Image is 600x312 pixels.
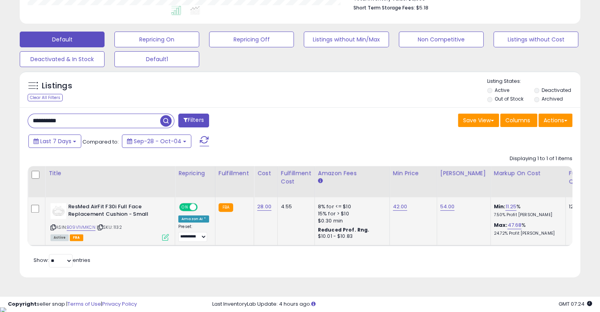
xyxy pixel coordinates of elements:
button: Last 7 Days [28,135,81,148]
div: % [494,203,559,218]
button: Non Competitive [399,32,484,47]
div: [PERSON_NAME] [440,169,487,177]
a: 47.68 [507,221,521,229]
div: Fulfillment [219,169,250,177]
span: 2025-10-12 07:24 GMT [559,300,592,308]
span: All listings currently available for purchase on Amazon [50,234,69,241]
div: Clear All Filters [28,94,63,101]
button: Default [20,32,105,47]
div: Markup on Cost [494,169,562,177]
div: 8% for <= $10 [318,203,383,210]
b: Reduced Prof. Rng. [318,226,370,233]
button: Repricing On [114,32,199,47]
button: Deactivated & In Stock [20,51,105,67]
a: 54.00 [440,203,455,211]
b: Short Term Storage Fees: [353,4,415,11]
div: Title [49,169,172,177]
span: ON [180,204,190,211]
a: B09V1VMKCN [67,224,95,231]
span: OFF [196,204,209,211]
div: Amazon Fees [318,169,386,177]
button: Actions [538,114,572,127]
span: FBA [70,234,83,241]
button: Listings without Cost [493,32,578,47]
div: Preset: [178,224,209,242]
b: ResMed AirFit F30i Full Face Replacement Cushion - Small [68,203,164,220]
span: Columns [505,116,530,124]
div: Min Price [393,169,434,177]
div: 15% for > $10 [318,210,383,217]
button: Columns [500,114,537,127]
div: $10.01 - $10.83 [318,233,383,240]
button: Save View [458,114,499,127]
div: Fulfillable Quantity [569,169,596,186]
div: 126 [569,203,593,210]
a: Terms of Use [67,300,101,308]
label: Active [495,87,509,93]
div: % [494,222,559,236]
p: 7.50% Profit [PERSON_NAME] [494,212,559,218]
a: Privacy Policy [102,300,137,308]
div: Repricing [178,169,212,177]
a: 11.25 [505,203,516,211]
b: Max: [494,221,508,229]
button: Default1 [114,51,199,67]
h5: Listings [42,80,72,92]
span: | SKU: 1132 [97,224,122,230]
button: Filters [178,114,209,127]
a: 42.00 [393,203,407,211]
small: Amazon Fees. [318,177,323,185]
span: Show: entries [34,256,90,264]
div: $0.30 min [318,217,383,224]
div: Fulfillment Cost [281,169,311,186]
div: Displaying 1 to 1 of 1 items [510,155,572,163]
label: Archived [541,95,563,102]
p: Listing States: [487,78,580,85]
strong: Copyright [8,300,37,308]
img: 21TiVIfeCHL._SL40_.jpg [50,203,66,219]
span: Sep-28 - Oct-04 [134,137,181,145]
div: 4.55 [281,203,308,210]
div: Cost [257,169,274,177]
b: Min: [494,203,506,210]
div: seller snap | | [8,301,137,308]
span: $5.18 [416,4,428,11]
a: 28.00 [257,203,271,211]
button: Sep-28 - Oct-04 [122,135,191,148]
div: Amazon AI * [178,215,209,222]
label: Out of Stock [495,95,523,102]
small: FBA [219,203,233,212]
span: Last 7 Days [40,137,71,145]
label: Deactivated [541,87,571,93]
div: ASIN: [50,203,169,240]
span: Compared to: [82,138,119,146]
th: The percentage added to the cost of goods (COGS) that forms the calculator for Min & Max prices. [490,166,565,197]
p: 24.72% Profit [PERSON_NAME] [494,231,559,236]
div: Last InventoryLab Update: 4 hours ago. [212,301,592,308]
button: Repricing Off [209,32,294,47]
button: Listings without Min/Max [304,32,389,47]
